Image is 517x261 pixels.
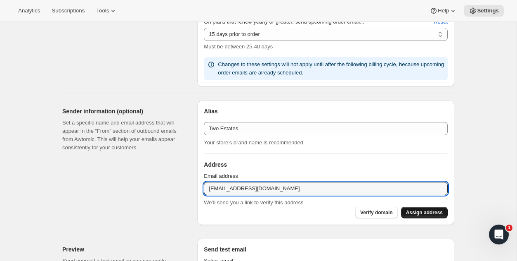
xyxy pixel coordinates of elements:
span: 1 [506,225,512,231]
span: Tools [96,7,109,14]
p: Set a specific name and email address that will appear in the “From” section of outbound emails f... [62,119,184,152]
button: Tools [91,5,122,17]
button: Settings [464,5,504,17]
button: Subscriptions [47,5,90,17]
button: Verify domain [355,207,398,218]
span: On plans that renew yearly or greater, send upcoming order email... [204,19,364,25]
button: Assign Address [401,207,448,218]
span: Your store’s brand name is recommended [204,139,303,146]
button: Help [425,5,462,17]
h3: Address [204,160,448,169]
span: Help [438,7,449,14]
button: Analytics [13,5,45,17]
span: We’ll send you a link to verify this address [204,199,303,206]
span: Email address [204,173,238,179]
span: Assign address [406,209,443,216]
h3: Send test email [204,245,448,254]
span: Verify domain [360,209,393,216]
p: Changes to these settings will not apply until after the following billing cycle, because upcomin... [218,60,444,77]
h2: Sender information (optional) [62,107,184,115]
span: Subscriptions [52,7,85,14]
span: Analytics [18,7,40,14]
span: Must be between 25-40 days [204,43,273,50]
span: Settings [477,7,499,14]
input: john.smith@awtomic.com [204,182,448,195]
h3: Alias [204,107,448,115]
h2: Preview [62,245,184,254]
iframe: Intercom live chat [489,225,509,244]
